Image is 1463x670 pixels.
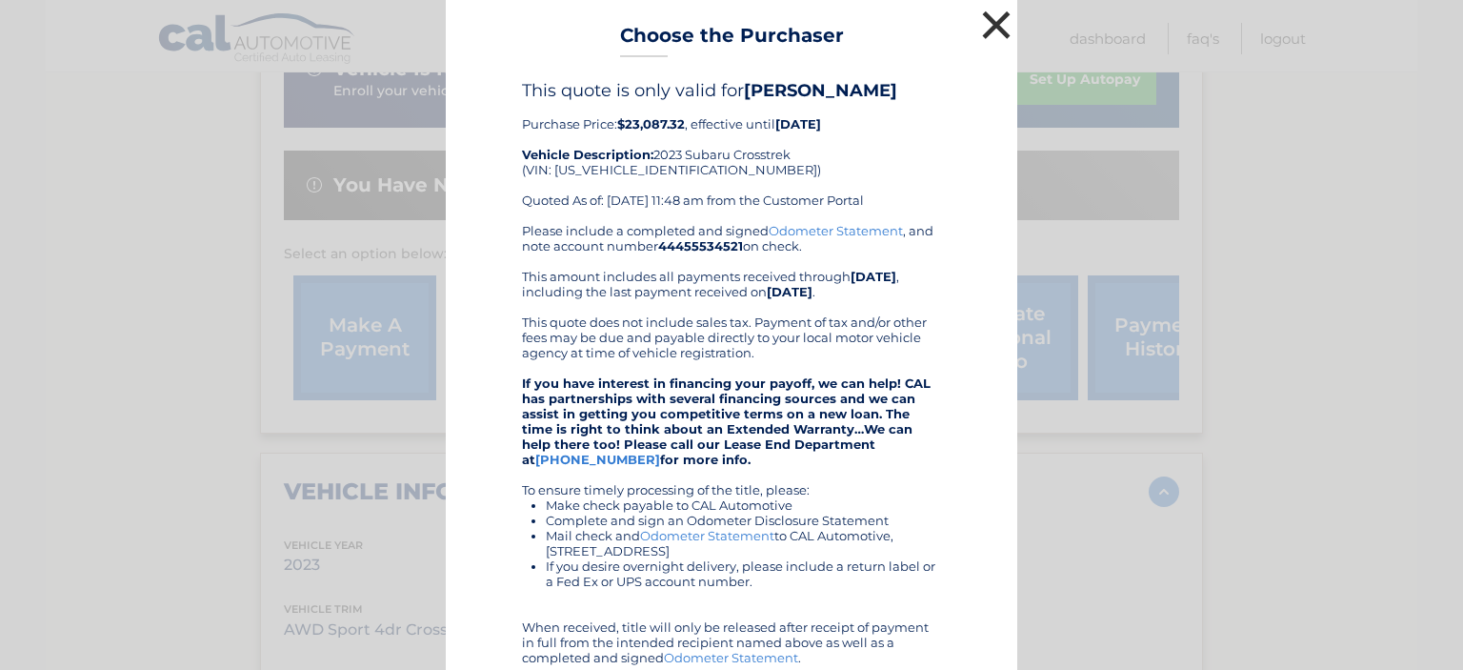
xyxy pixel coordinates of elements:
li: Complete and sign an Odometer Disclosure Statement [546,513,941,528]
li: If you desire overnight delivery, please include a return label or a Fed Ex or UPS account number. [546,558,941,589]
b: [DATE] [767,284,812,299]
li: Make check payable to CAL Automotive [546,497,941,513]
a: Odometer Statement [769,223,903,238]
a: Odometer Statement [664,650,798,665]
div: Purchase Price: , effective until 2023 Subaru Crosstrek (VIN: [US_VEHICLE_IDENTIFICATION_NUMBER])... [522,80,941,223]
strong: If you have interest in financing your payoff, we can help! CAL has partnerships with several fin... [522,376,931,467]
strong: Vehicle Description: [522,147,653,162]
h3: Choose the Purchaser [620,24,844,57]
b: [DATE] [851,269,896,284]
h4: This quote is only valid for [522,80,941,101]
a: Odometer Statement [640,528,774,543]
button: × [977,6,1015,44]
a: [PHONE_NUMBER] [535,452,660,467]
b: $23,087.32 [617,116,685,132]
b: [DATE] [775,116,821,132]
li: Mail check and to CAL Automotive, [STREET_ADDRESS] [546,528,941,558]
b: [PERSON_NAME] [744,80,897,101]
b: 44455534521 [658,238,743,254]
